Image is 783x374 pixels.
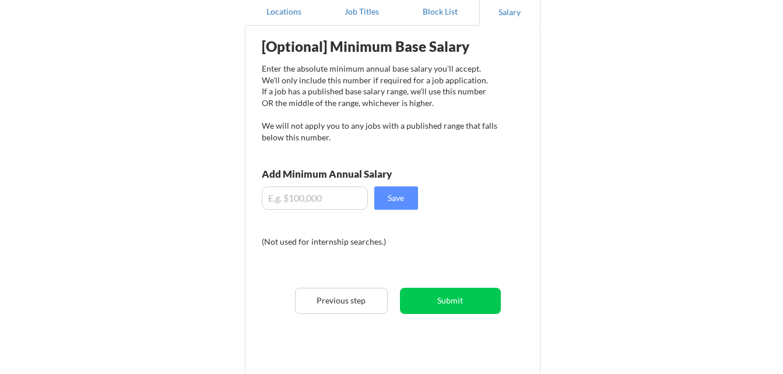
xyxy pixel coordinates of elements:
[262,186,368,210] input: E.g. $100,000
[262,40,497,54] div: [Optional] Minimum Base Salary
[295,288,388,314] button: Previous step
[262,63,497,143] div: Enter the absolute minimum annual base salary you'll accept. We'll only include this number if re...
[374,186,418,210] button: Save
[262,236,420,248] div: (Not used for internship searches.)
[400,288,501,314] button: Submit
[262,169,444,179] div: Add Minimum Annual Salary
